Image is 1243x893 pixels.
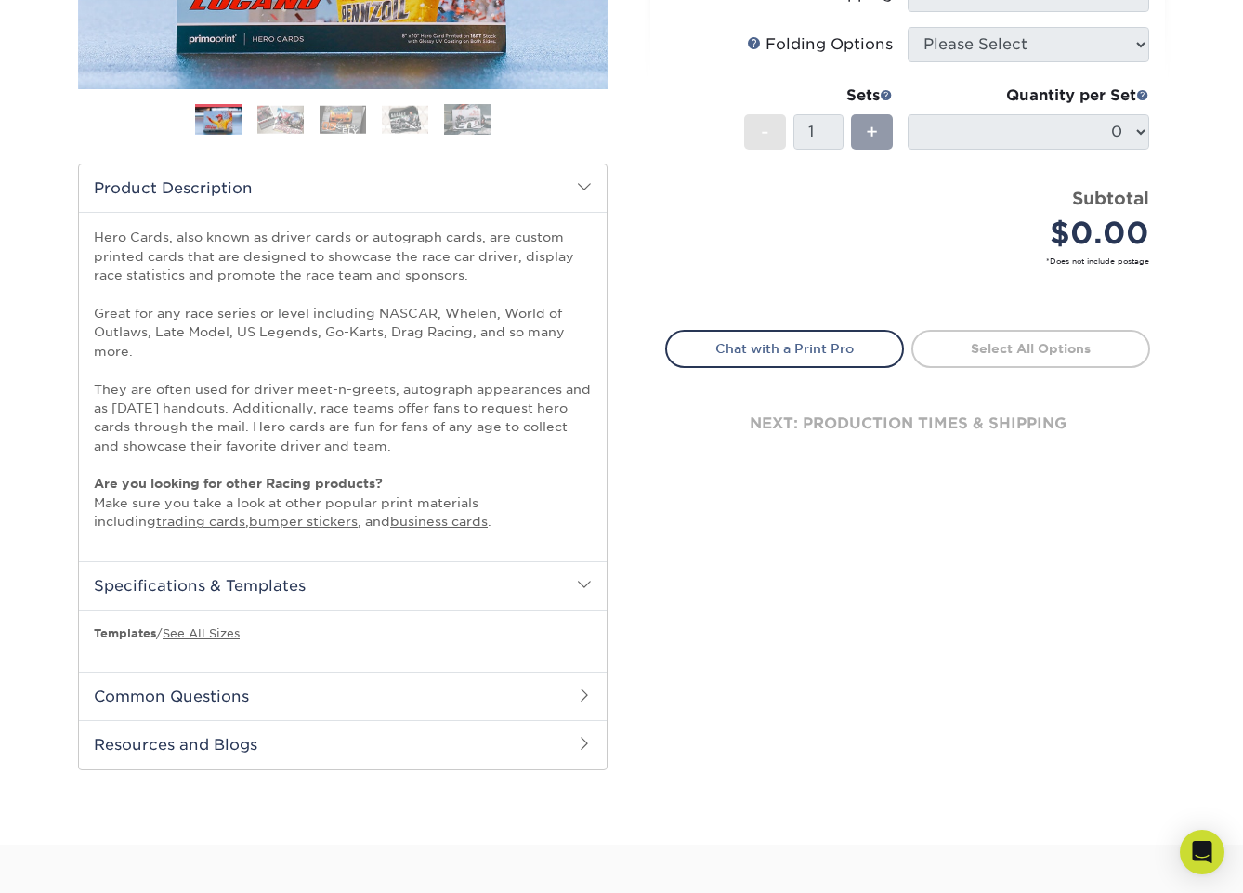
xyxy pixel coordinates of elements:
[94,228,592,531] p: Hero Cards, also known as driver cards or autograph cards, are custom printed cards that are desi...
[1180,830,1224,874] div: Open Intercom Messenger
[94,626,156,640] b: Templates
[1072,188,1149,208] strong: Subtotal
[79,720,607,768] h2: Resources and Blogs
[866,118,878,146] span: +
[382,105,428,134] img: Hero Cards 04
[249,514,358,529] a: bumper stickers
[94,476,383,491] strong: Are you looking for other Racing products?
[79,672,607,720] h2: Common Questions
[665,368,1150,479] div: next: production times & shipping
[680,256,1149,267] small: *Does not include postage
[163,626,240,640] a: See All Sizes
[195,106,242,136] img: Hero Cards 01
[747,33,893,56] div: Folding Options
[908,85,1149,107] div: Quantity per Set
[911,330,1150,367] a: Select All Options
[156,514,245,529] a: trading cards
[665,330,904,367] a: Chat with a Print Pro
[390,514,488,529] a: business cards
[257,105,304,134] img: Hero Cards 02
[744,85,893,107] div: Sets
[320,105,366,134] img: Hero Cards 03
[922,211,1149,256] div: $0.00
[79,561,607,610] h2: Specifications & Templates
[94,625,592,642] p: /
[761,118,769,146] span: -
[79,164,607,212] h2: Product Description
[444,103,491,136] img: Hero Cards 05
